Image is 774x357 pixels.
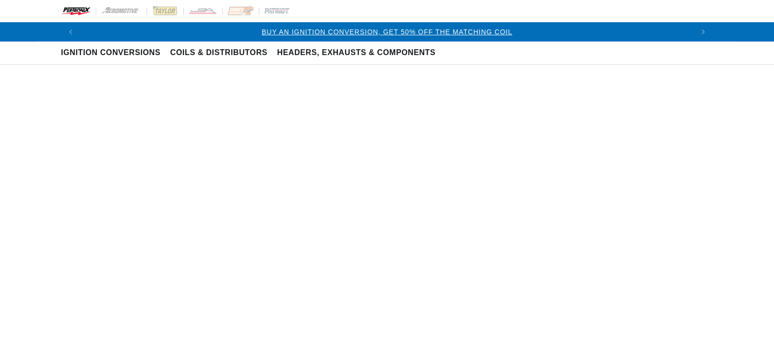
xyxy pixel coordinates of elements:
[61,22,80,42] button: Translation missing: en.sections.announcements.previous_announcement
[262,28,512,36] a: BUY AN IGNITION CONVERSION, GET 50% OFF THE MATCHING COIL
[61,42,165,64] summary: Ignition Conversions
[80,27,694,37] div: 1 of 3
[80,27,694,37] div: Announcement
[277,48,435,58] span: Headers, Exhausts & Components
[272,42,440,64] summary: Headers, Exhausts & Components
[165,42,272,64] summary: Coils & Distributors
[61,48,161,58] span: Ignition Conversions
[170,48,268,58] span: Coils & Distributors
[37,22,737,42] slideshow-component: Translation missing: en.sections.announcements.announcement_bar
[694,22,713,42] button: Translation missing: en.sections.announcements.next_announcement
